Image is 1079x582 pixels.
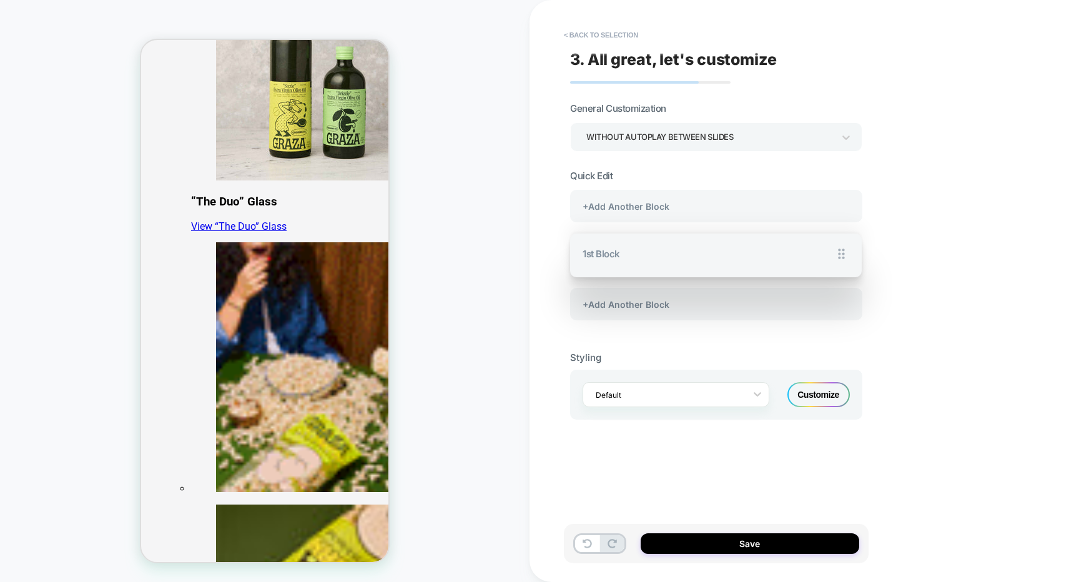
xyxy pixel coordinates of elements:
[570,102,666,114] span: General Customization
[586,129,834,145] div: WITHOUT AUTOPLAY BETWEEN SLIDES
[558,25,644,45] button: < Back to selection
[583,248,620,260] span: 1st Block
[570,170,613,182] span: Quick Edit
[141,40,388,562] iframe: To enrich screen reader interactions, please activate Accessibility in Grammarly extension settings
[570,190,862,222] div: +Add Another Block
[570,50,777,69] span: 3. All great, let's customize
